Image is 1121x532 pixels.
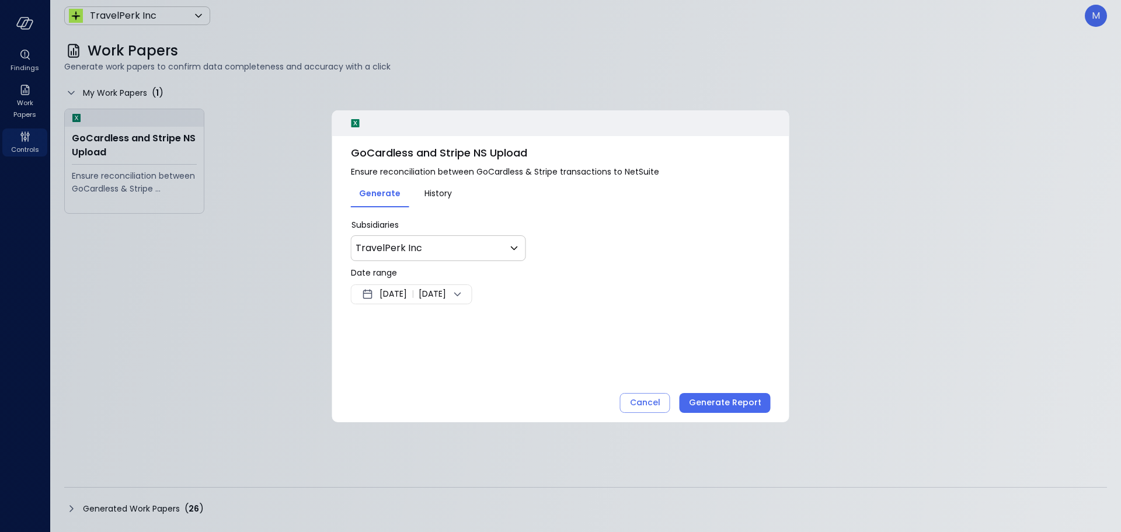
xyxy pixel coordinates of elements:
[689,395,761,410] div: Generate Report
[620,393,670,413] button: Cancel
[359,187,401,200] span: Generate
[680,393,771,413] button: Generate Report
[412,287,414,301] span: |
[419,287,446,301] span: [DATE]
[351,267,397,279] span: Date range
[351,219,771,231] p: Subsidiaries
[380,287,407,301] span: [DATE]
[630,395,660,410] div: Cancel
[356,241,422,255] p: TravelPerk Inc
[424,187,452,200] span: History
[351,145,771,161] span: GoCardless and Stripe NS Upload
[351,165,771,178] span: Ensure reconciliation between GoCardless & Stripe transactions to NetSuite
